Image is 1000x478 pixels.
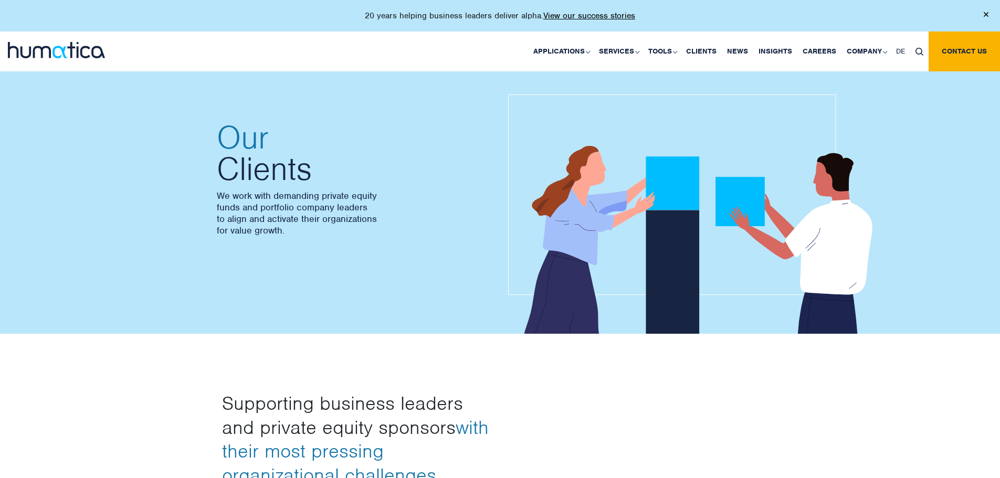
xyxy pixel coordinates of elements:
a: Tools [643,31,681,71]
img: logo [8,42,105,58]
span: Our [217,122,490,153]
p: We work with demanding private equity funds and portfolio company leaders to align and activate t... [217,190,490,236]
a: View our success stories [543,10,635,21]
a: Company [841,31,891,71]
a: Clients [681,31,722,71]
a: Applications [528,31,594,71]
a: News [722,31,753,71]
a: Insights [753,31,797,71]
a: Contact us [929,31,1000,71]
h2: Clients [217,122,490,185]
span: DE [896,47,905,56]
a: Services [594,31,643,71]
a: Careers [797,31,841,71]
p: 20 years helping business leaders deliver alpha. [365,10,635,21]
img: about_banner1 [508,94,886,336]
a: DE [891,31,910,71]
img: search_icon [915,48,923,56]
